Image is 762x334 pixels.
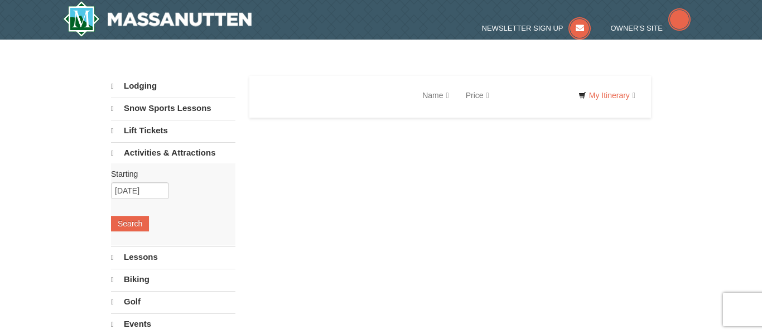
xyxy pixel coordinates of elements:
[111,76,235,96] a: Lodging
[111,216,149,231] button: Search
[571,87,643,104] a: My Itinerary
[63,1,252,37] a: Massanutten Resort
[611,24,691,32] a: Owner's Site
[457,84,498,107] a: Price
[611,24,663,32] span: Owner's Site
[482,24,591,32] a: Newsletter Sign Up
[111,142,235,163] a: Activities & Attractions
[111,168,227,180] label: Starting
[482,24,563,32] span: Newsletter Sign Up
[111,246,235,268] a: Lessons
[111,98,235,119] a: Snow Sports Lessons
[414,84,457,107] a: Name
[111,120,235,141] a: Lift Tickets
[63,1,252,37] img: Massanutten Resort Logo
[111,291,235,312] a: Golf
[111,269,235,290] a: Biking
